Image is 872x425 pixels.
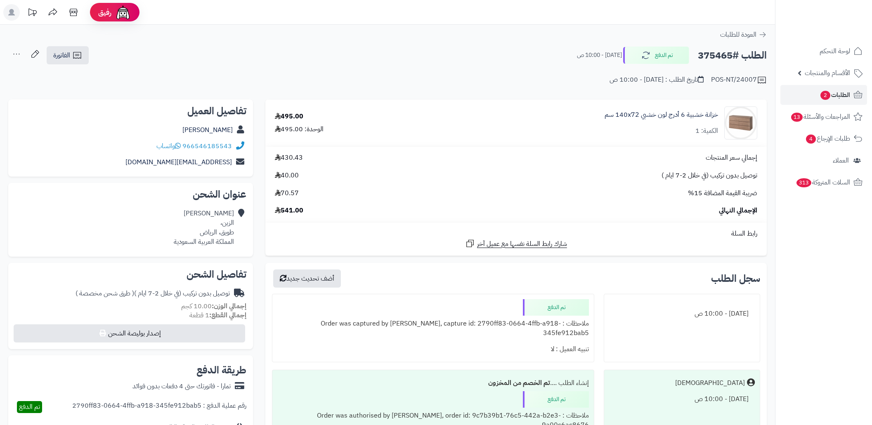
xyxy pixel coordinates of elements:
span: الأقسام والمنتجات [805,67,850,79]
a: تحديثات المنصة [22,4,43,23]
h2: طريقة الدفع [196,365,246,375]
div: رابط السلة [269,229,763,238]
span: تم الدفع [19,402,40,412]
a: المراجعات والأسئلة13 [780,107,867,127]
div: [DATE] - 10:00 ص [609,306,755,322]
div: رقم عملية الدفع : 2790ff83-0664-4ffb-a918-345fe912bab5 [72,401,246,413]
span: لوحة التحكم [820,45,850,57]
div: الكمية: 1 [695,126,718,136]
span: طلبات الإرجاع [805,133,850,144]
button: أضف تحديث جديد [273,269,341,288]
span: ضريبة القيمة المضافة 15% [688,189,757,198]
small: [DATE] - 10:00 ص [577,51,622,59]
div: [DEMOGRAPHIC_DATA] [675,378,745,388]
h2: الطلب #375465 [698,47,767,64]
span: إجمالي سعر المنتجات [706,153,757,163]
span: العودة للطلبات [720,30,756,40]
small: 10.00 كجم [181,301,246,311]
div: [DATE] - 10:00 ص [609,391,755,407]
a: [EMAIL_ADDRESS][DOMAIN_NAME] [125,157,232,167]
button: إصدار بوليصة الشحن [14,324,245,342]
div: تم الدفع [523,391,589,408]
span: 70.57 [275,189,299,198]
a: 966546185543 [182,141,232,151]
small: 1 قطعة [189,310,246,320]
span: ( طرق شحن مخصصة ) [76,288,134,298]
a: [PERSON_NAME] [182,125,233,135]
a: العودة للطلبات [720,30,767,40]
a: الطلبات2 [780,85,867,105]
div: إنشاء الطلب .... [277,375,589,391]
h2: تفاصيل العميل [15,106,246,116]
span: العملاء [833,155,849,166]
div: توصيل بدون تركيب (في خلال 2-7 ايام ) [76,289,230,298]
h2: تفاصيل الشحن [15,269,246,279]
span: الإجمالي النهائي [719,206,757,215]
a: خزانة خشبية 6 أدرج لون خشبي 140x72 سم [605,110,718,120]
a: طلبات الإرجاع4 [780,129,867,149]
span: 313 [796,178,811,187]
div: ملاحظات : Order was captured by [PERSON_NAME], capture id: 2790ff83-0664-4ffb-a918-345fe912bab5 [277,316,589,341]
div: تاريخ الطلب : [DATE] - 10:00 ص [610,75,704,85]
img: 1752058398-1(9)-90x90.jpg [725,106,757,139]
img: ai-face.png [115,4,131,21]
div: 495.00 [275,112,303,121]
span: 4 [806,135,816,144]
span: الطلبات [820,89,850,101]
strong: إجمالي القطع: [209,310,246,320]
span: شارك رابط السلة نفسها مع عميل آخر [477,239,567,249]
span: السلات المتروكة [796,177,850,188]
div: تم الدفع [523,299,589,316]
div: الوحدة: 495.00 [275,125,324,134]
a: الفاتورة [47,46,89,64]
strong: إجمالي الوزن: [212,301,246,311]
button: تم الدفع [623,47,689,64]
a: السلات المتروكة313 [780,172,867,192]
div: [PERSON_NAME] الزين، طويق، الرياض المملكة العربية السعودية [174,209,234,246]
a: لوحة التحكم [780,41,867,61]
span: رفيق [98,7,111,17]
a: العملاء [780,151,867,170]
span: توصيل بدون تركيب (في خلال 2-7 ايام ) [662,171,757,180]
span: المراجعات والأسئلة [790,111,850,123]
b: تم الخصم من المخزون [488,378,550,388]
span: 541.00 [275,206,303,215]
span: الفاتورة [53,50,70,60]
div: تنبيه العميل : لا [277,341,589,357]
div: تمارا - فاتورتك حتى 4 دفعات بدون فوائد [132,382,231,391]
h2: عنوان الشحن [15,189,246,199]
div: POS-NT/24007 [711,75,767,85]
span: 13 [791,113,803,122]
a: واتساب [156,141,181,151]
a: شارك رابط السلة نفسها مع عميل آخر [465,238,567,249]
span: 430.43 [275,153,303,163]
h3: سجل الطلب [711,274,760,283]
span: 40.00 [275,171,299,180]
span: 2 [820,91,830,100]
